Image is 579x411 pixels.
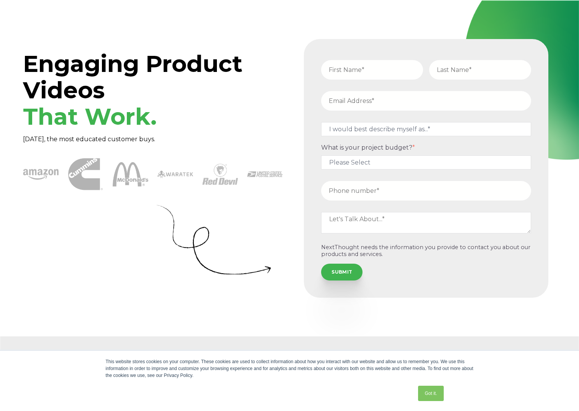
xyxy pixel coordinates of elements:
[247,157,283,192] img: USPS
[321,144,412,151] span: What is your project budget?
[23,157,59,192] img: amazon-1
[321,91,531,111] input: Email Address*
[157,157,193,192] img: Waratek logo
[113,157,148,192] img: McDonalds 1
[106,358,474,379] div: This website stores cookies on your computer. These cookies are used to collect information about...
[321,60,423,80] input: First Name*
[321,264,362,281] input: SUBMIT
[202,157,238,192] img: Red Devil
[23,50,243,130] span: Engaging Product Videos
[156,204,271,274] img: Curly Arrow
[23,135,155,143] span: [DATE], the most educated customer buys.
[321,181,531,201] input: Phone number*
[68,157,103,191] img: Cummins
[23,103,157,130] span: That Work.
[429,60,531,80] input: Last Name*
[418,386,443,401] a: Got it.
[321,244,531,258] p: NextThought needs the information you provide to contact you about our products and services.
